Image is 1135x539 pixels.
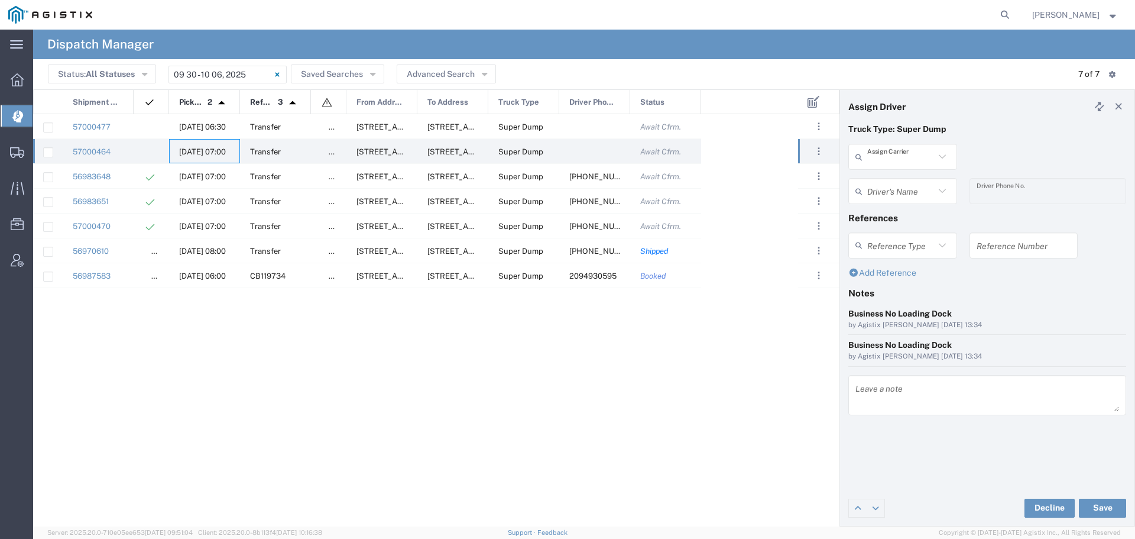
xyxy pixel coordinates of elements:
button: ... [810,143,827,160]
span: 4330 E. Winery Rd, Acampo, California, 95220, United States [427,147,545,156]
h4: Assign Driver [848,101,906,112]
span: Super Dump [498,122,543,131]
span: Transfer [250,147,281,156]
button: Saved Searches [291,64,384,83]
div: 7 of 7 [1078,68,1100,80]
span: false [329,272,346,280]
span: Await Cfrm. [640,147,681,156]
button: ... [810,243,827,259]
span: 10/02/2025, 06:30 [179,122,226,131]
span: false [329,122,346,131]
h4: References [848,212,1126,223]
a: Support [508,529,537,536]
span: Truck Type [498,90,539,115]
img: logo [8,6,92,24]
span: Await Cfrm. [640,122,681,131]
img: icon [321,96,333,108]
span: Super Dump [498,172,543,181]
span: Super Dump [498,272,543,280]
button: Status:All Statuses [48,64,156,83]
span: 499 Sunrise Ave, Madera, California, United States [427,197,545,206]
span: 2094930595 [569,272,617,280]
a: Edit previous row [849,499,867,517]
span: Status [640,90,664,115]
a: 56987583 [73,272,111,280]
span: 209-923-3295 [569,172,639,181]
span: . . . [818,194,820,208]
span: Await Cfrm. [640,222,681,231]
span: Super Dump [498,222,543,231]
div: by Agistix [PERSON_NAME] [DATE] 13:34 [848,320,1126,331]
span: false [329,147,346,156]
span: 499 Sunrise Ave, Madera, California, United States [356,247,474,256]
a: 56983651 [73,197,109,206]
span: false [329,197,346,206]
span: 1000 S. Kilroy Rd, Turlock, California, United States [356,172,538,181]
span: Shipped [640,247,669,256]
button: Advanced Search [397,64,496,83]
span: Await Cfrm. [640,197,681,206]
span: 10/02/2025, 07:00 [179,147,226,156]
span: 4588 Hope Ln, Salida, California, 95368, United States [356,147,474,156]
span: 2 [207,90,212,115]
span: CB119734 [250,272,286,280]
span: Driver Phone No. [569,90,617,115]
span: 10/01/2025, 07:00 [179,172,226,181]
span: 10/02/2025, 07:00 [179,222,226,231]
span: Pickup Date and Time [179,90,203,115]
span: 3 [278,90,283,115]
span: 26292 E River Rd, Escalon, California, 95320, United States [356,272,474,280]
span: Transfer [250,222,281,231]
span: 209-905-4107 [569,197,639,206]
span: . . . [818,269,820,283]
button: ... [810,118,827,135]
span: . . . [818,120,820,134]
span: 4040 West Ln, Stockton, California, 95204, United States [427,272,545,280]
span: Transfer [250,247,281,256]
a: Add Reference [848,268,916,277]
p: Truck Type: Super Dump [848,123,1126,135]
span: Await Cfrm. [640,172,681,181]
span: Super Dump [498,147,543,156]
button: ... [810,267,827,284]
span: Server: 2025.20.0-710e05ee653 [47,529,193,536]
span: Super Dump [498,197,543,206]
span: Copyright © [DATE]-[DATE] Agistix Inc., All Rights Reserved [939,528,1121,538]
span: Booked [640,272,666,280]
span: 4330 E. Winery Rd, Acampo, California, 95220, United States [427,222,545,231]
span: . . . [818,219,820,233]
span: Client: 2025.20.0-8b113f4 [198,529,322,536]
button: Decline [1024,499,1075,518]
span: . . . [818,169,820,183]
span: Super Dump [498,247,543,256]
span: 209-905-4107 [569,247,639,256]
a: 56970610 [73,247,109,256]
span: From Address [356,90,404,115]
button: ... [810,218,827,234]
span: All Statuses [86,69,135,79]
img: arrow-dropup.svg [283,93,302,112]
span: Transfer [250,122,281,131]
button: ... [810,193,827,209]
button: Save [1079,499,1126,518]
div: by Agistix [PERSON_NAME] [DATE] 13:34 [848,351,1126,362]
span: 1524 N Carpenter Rd, Modesto, California, 95351, United States [356,122,538,131]
a: 56983648 [73,172,111,181]
div: Business No Loading Dock [848,339,1126,351]
span: . . . [818,144,820,159]
span: 09/30/2025, 08:00 [179,247,226,256]
a: 57000477 [73,122,111,131]
div: Business No Loading Dock [848,308,1126,320]
a: Feedback [537,529,567,536]
span: 1000 S. Kilroy Rd, Turlock, California, United States [356,197,538,206]
span: 4165 E Childs Ave, Merced, California, 95341, United States [427,247,545,256]
span: Transfer [250,172,281,181]
span: Shipment No. [73,90,121,115]
a: 57000470 [73,222,111,231]
span: [DATE] 10:16:38 [276,529,322,536]
span: 4588 Hope Ln, Salida, California, 95368, United States [356,222,474,231]
img: arrow-dropup.svg [212,93,231,112]
h4: Notes [848,288,1126,298]
span: 209-923-3295 [569,222,639,231]
a: Edit next row [867,499,884,517]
